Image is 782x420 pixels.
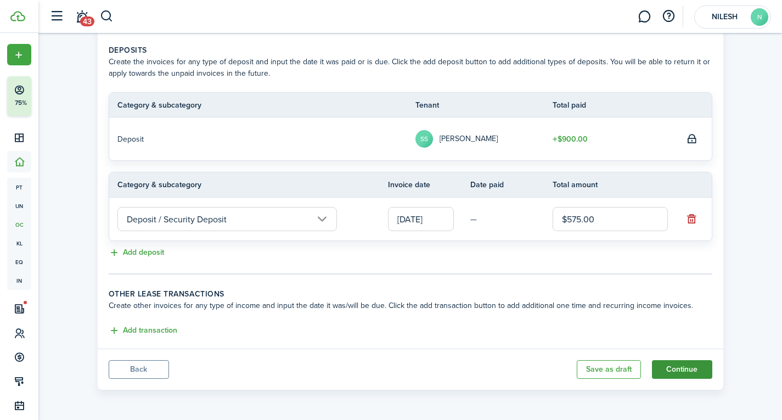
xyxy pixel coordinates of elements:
button: Search [100,7,114,26]
button: 75% [7,76,98,116]
avatar-text: N [751,8,768,26]
table-profile-info-text: [PERSON_NAME] [440,135,498,143]
button: Add deposit [109,247,164,259]
a: un [7,197,31,215]
a: pt [7,178,31,197]
th: Total amount [553,179,684,191]
button: Back [109,360,169,379]
button: Open sidebar [46,6,67,27]
a: eq [7,253,31,271]
th: Category & subcategory [109,99,415,111]
th: Invoice date [388,179,470,191]
th: Tenant [415,99,553,111]
img: TenantCloud [10,11,25,21]
avatar-text: SS [415,130,433,148]
td: — [470,211,553,228]
wizard-step-header-description: Create other invoices for any type of income and input the date it was/will be due. Click the add... [109,300,712,311]
button: Open resource center [659,7,678,26]
table-amount-title: $900.00 [553,133,588,145]
td: Deposit [109,131,415,148]
a: in [7,271,31,290]
input: mm/dd/yyyy [388,207,454,231]
wizard-step-header-title: Deposits [109,44,712,56]
th: Total paid [553,99,684,111]
a: oc [7,215,31,234]
th: Category & subcategory [109,179,388,191]
a: Messaging [634,3,655,31]
button: Continue [652,360,712,379]
wizard-step-header-title: Other lease transactions [109,288,712,300]
th: Date paid [470,179,553,191]
button: Save as draft [577,360,641,379]
span: NILESH [702,13,746,21]
button: Add transaction [109,324,177,337]
button: Open menu [7,44,31,65]
button: Remove deposit [684,211,700,227]
p: 75% [14,98,27,108]
input: 0.00 [553,207,668,231]
span: 43 [80,16,94,26]
a: Notifications [71,3,92,31]
a: kl [7,234,31,253]
wizard-step-header-description: Create the invoices for any type of deposit and input the date it was paid or is due. Click the a... [109,56,712,79]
